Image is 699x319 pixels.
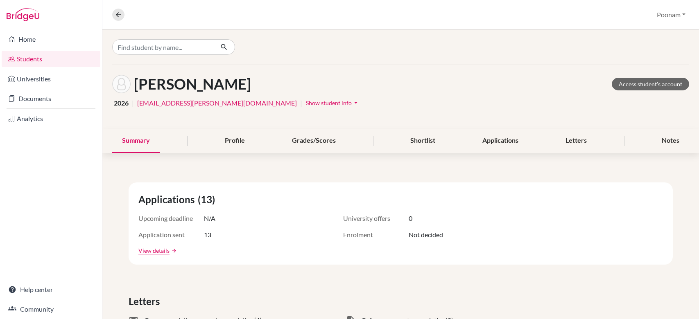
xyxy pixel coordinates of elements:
span: Letters [129,294,163,309]
a: Universities [2,71,100,87]
a: Analytics [2,110,100,127]
a: arrow_forward [170,248,177,254]
a: Home [2,31,100,47]
a: Community [2,301,100,317]
button: Poonam [653,7,689,22]
span: 0 [409,213,412,223]
i: arrow_drop_down [352,99,360,107]
div: Grades/Scores [282,129,346,153]
div: Letters [556,129,597,153]
span: 2026 [114,98,129,108]
span: | [300,98,302,108]
input: Find student by name... [112,39,214,55]
span: N/A [204,213,215,223]
div: Profile [215,129,255,153]
a: Documents [2,90,100,107]
a: Students [2,51,100,67]
span: | [132,98,134,108]
h1: [PERSON_NAME] [134,75,251,93]
span: Application sent [138,230,204,240]
a: View details [138,246,170,255]
img: Rhianna Nambiar's avatar [112,75,131,93]
img: Bridge-U [7,8,39,21]
span: Not decided [409,230,443,240]
span: (13) [198,192,218,207]
span: Applications [138,192,198,207]
div: Notes [652,129,689,153]
div: Shortlist [400,129,445,153]
button: Show student infoarrow_drop_down [305,97,360,109]
span: 13 [204,230,211,240]
a: [EMAIL_ADDRESS][PERSON_NAME][DOMAIN_NAME] [137,98,297,108]
div: Applications [473,129,528,153]
a: Help center [2,281,100,298]
div: Summary [112,129,160,153]
span: Enrolment [343,230,409,240]
a: Access student's account [612,78,689,90]
span: Upcoming deadline [138,213,204,223]
span: Show student info [306,99,352,106]
span: University offers [343,213,409,223]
